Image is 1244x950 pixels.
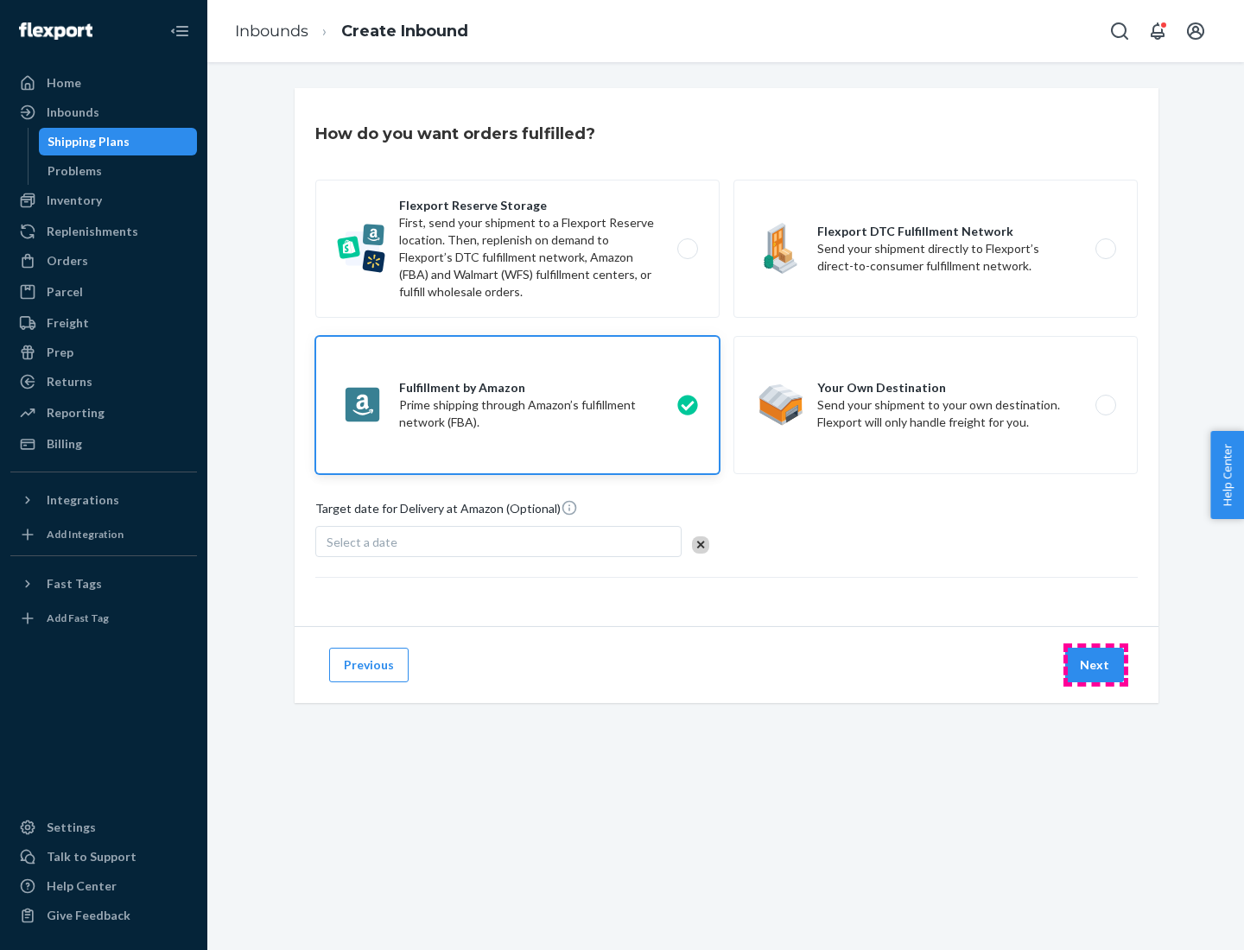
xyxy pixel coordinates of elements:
[10,872,197,900] a: Help Center
[10,69,197,97] a: Home
[47,373,92,390] div: Returns
[39,128,198,155] a: Shipping Plans
[19,22,92,40] img: Flexport logo
[10,605,197,632] a: Add Fast Tag
[10,187,197,214] a: Inventory
[162,14,197,48] button: Close Navigation
[315,123,595,145] h3: How do you want orders fulfilled?
[47,314,89,332] div: Freight
[47,575,102,592] div: Fast Tags
[10,843,197,871] a: Talk to Support
[1140,14,1175,48] button: Open notifications
[47,907,130,924] div: Give Feedback
[10,521,197,548] a: Add Integration
[10,278,197,306] a: Parcel
[48,162,102,180] div: Problems
[329,648,409,682] button: Previous
[10,309,197,337] a: Freight
[47,404,105,421] div: Reporting
[47,435,82,453] div: Billing
[10,570,197,598] button: Fast Tags
[47,848,136,865] div: Talk to Support
[10,399,197,427] a: Reporting
[1102,14,1137,48] button: Open Search Box
[10,218,197,245] a: Replenishments
[47,611,109,625] div: Add Fast Tag
[47,283,83,301] div: Parcel
[10,902,197,929] button: Give Feedback
[47,74,81,92] div: Home
[315,499,578,524] span: Target date for Delivery at Amazon (Optional)
[1210,431,1244,519] button: Help Center
[47,491,119,509] div: Integrations
[1178,14,1213,48] button: Open account menu
[10,247,197,275] a: Orders
[47,877,117,895] div: Help Center
[47,819,96,836] div: Settings
[47,223,138,240] div: Replenishments
[47,344,73,361] div: Prep
[47,192,102,209] div: Inventory
[341,22,468,41] a: Create Inbound
[235,22,308,41] a: Inbounds
[221,6,482,57] ol: breadcrumbs
[48,133,130,150] div: Shipping Plans
[10,339,197,366] a: Prep
[47,527,124,541] div: Add Integration
[39,157,198,185] a: Problems
[10,368,197,396] a: Returns
[327,535,397,549] span: Select a date
[10,430,197,458] a: Billing
[1065,648,1124,682] button: Next
[10,98,197,126] a: Inbounds
[47,252,88,269] div: Orders
[10,486,197,514] button: Integrations
[47,104,99,121] div: Inbounds
[10,814,197,841] a: Settings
